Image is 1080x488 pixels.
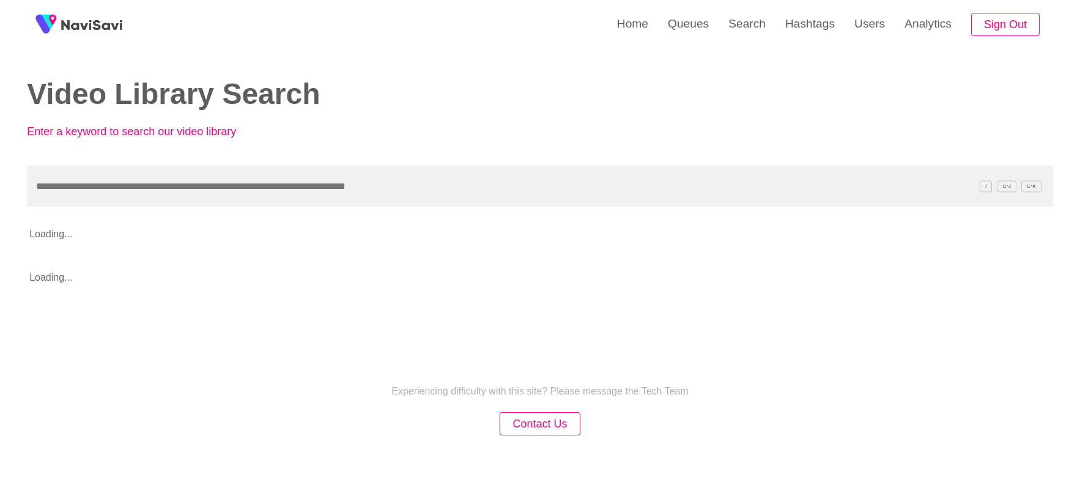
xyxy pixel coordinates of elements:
[391,386,689,397] p: Experiencing difficulty with this site? Please message the Tech Team
[997,180,1016,192] span: C^J
[31,9,61,40] img: fireSpot
[27,219,950,250] p: Loading...
[1021,180,1041,192] span: C^K
[971,13,1040,37] button: Sign Out
[980,180,992,192] span: /
[27,78,522,111] h2: Video Library Search
[27,262,950,293] p: Loading...
[27,125,296,138] p: Enter a keyword to search our video library
[61,18,122,31] img: fireSpot
[500,412,580,436] button: Contact Us
[500,419,580,429] a: Contact Us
